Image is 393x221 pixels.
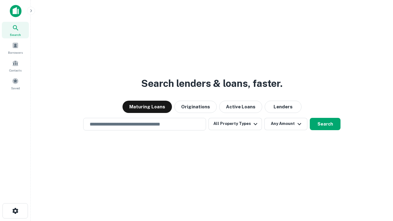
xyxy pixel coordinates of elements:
[11,86,20,91] span: Saved
[362,172,393,201] iframe: Chat Widget
[9,68,21,73] span: Contacts
[8,50,23,55] span: Borrowers
[2,40,29,56] a: Borrowers
[208,118,262,130] button: All Property Types
[10,5,21,17] img: capitalize-icon.png
[141,76,282,91] h3: Search lenders & loans, faster.
[174,101,217,113] button: Originations
[2,22,29,38] a: Search
[310,118,340,130] button: Search
[2,75,29,92] a: Saved
[264,118,307,130] button: Any Amount
[219,101,262,113] button: Active Loans
[265,101,302,113] button: Lenders
[2,57,29,74] a: Contacts
[10,32,21,37] span: Search
[123,101,172,113] button: Maturing Loans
